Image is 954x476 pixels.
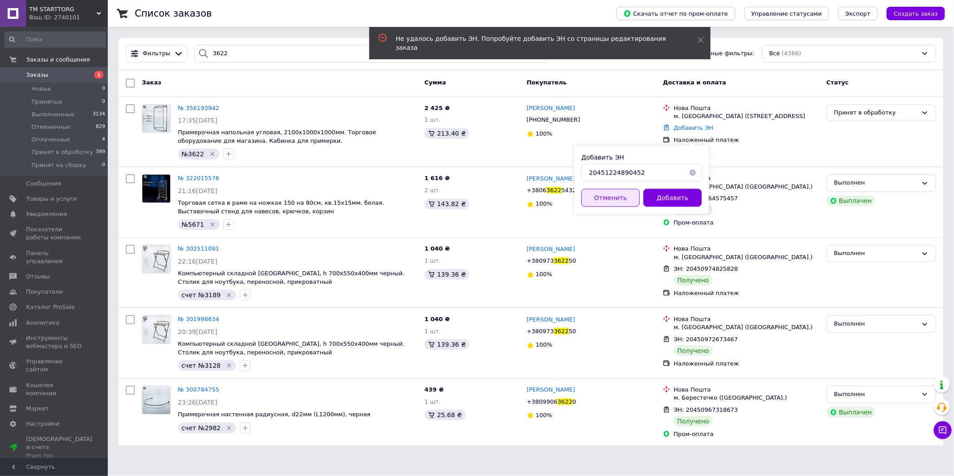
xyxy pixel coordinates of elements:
span: 5432 [561,187,576,194]
span: 3622 [547,187,561,194]
a: Компьютерный складной [GEOGRAPHIC_DATA], h 700х550х400мм черный. Столик для ноутбука, переносной,... [178,270,405,285]
span: [DEMOGRAPHIC_DATA] и счета [26,435,93,460]
span: 3622 [557,398,572,405]
span: Покупатели [26,288,63,296]
span: 0 [102,98,105,106]
div: Наложенный платеж [674,360,819,368]
span: ЭН: 20450972673467 [674,336,738,343]
button: Экспорт [838,7,878,20]
span: ТМ STARTTORG [29,5,97,13]
span: ЭН: 20450974825828 [674,265,738,272]
div: м. Берестечко ([GEOGRAPHIC_DATA].) [674,394,819,402]
span: [PERSON_NAME] [527,175,575,182]
span: Принятые [31,98,62,106]
div: Принят в обработку [834,108,918,118]
span: Скачать отчет по пром-оплате [623,9,728,18]
a: [PERSON_NAME] [527,104,575,113]
div: Получено [674,275,713,286]
a: Примерочная настенная радиусная, d22мм (L1200мм), черная [178,411,371,418]
span: Торговая сетка в раме на ножках 150 на 80см, кв.15х15мм. белая. Выставочный стенд для навесов, кр... [178,199,384,215]
span: +3806 [527,187,547,194]
button: Отменить [581,189,640,207]
label: Добавить ЭН [581,154,624,161]
a: № 301998634 [178,316,219,322]
div: м. [GEOGRAPHIC_DATA] ([GEOGRAPHIC_DATA].) [674,183,819,191]
div: Нова Пошта [674,245,819,253]
span: +380973 [527,257,554,264]
svg: Удалить метку [225,362,233,369]
div: м. [GEOGRAPHIC_DATA] ([STREET_ADDRESS] [674,112,819,120]
span: 1 616 ₴ [424,175,450,181]
span: +380973 [527,328,554,335]
div: 213.40 ₴ [424,128,469,139]
span: Уведомления [26,210,67,218]
span: 17:35[DATE] [178,117,217,124]
span: №3622 [181,150,204,158]
div: Получено [674,345,713,356]
span: Экспорт [845,10,870,17]
span: Настройки [26,420,59,428]
span: Создать заказ [894,10,938,17]
div: Наложенный платеж [674,289,819,297]
div: Нова Пошта [674,315,819,323]
span: 439 ₴ [424,386,444,393]
a: № 356193942 [178,105,219,111]
span: 100% [536,271,552,278]
div: Выполнен [834,390,918,399]
span: 2 425 ₴ [424,105,450,111]
div: Prom топ [26,452,93,460]
span: Сохраненные фильтры: [681,49,755,58]
span: Отмененные [31,123,71,131]
a: Фото товару [142,245,171,273]
span: счет №3128 [181,362,221,369]
span: Управление статусами [751,10,822,17]
span: Доставка и оплата [663,79,726,86]
a: Примерочная напольная угловая, 2100х1000х1000мм. Торговое оборудование для магазина. Кабинка для ... [178,129,376,144]
span: 21:16[DATE] [178,187,217,194]
button: Очистить [684,163,702,181]
span: 2 шт. [424,187,441,194]
div: Нова Пошта [674,386,819,394]
h1: Список заказов [135,8,212,19]
span: Оплаченные [31,136,70,144]
a: Компьютерный складной [GEOGRAPHIC_DATA], h 700х550х400мм черный. Столик для ноутбука, переносной,... [178,340,405,356]
span: 100% [536,130,552,137]
a: Создать заказ [878,10,945,17]
span: 100% [536,341,552,348]
button: Скачать отчет по пром-оплате [616,7,735,20]
span: Новые [31,85,51,93]
span: Заказ [142,79,161,86]
span: Фильтры [143,49,171,58]
button: Управление статусами [744,7,829,20]
a: Фото товару [142,104,171,133]
div: Не удалось добавить ЭН. Попробуйте добавить ЭН со страницы редактирования заказа [396,34,675,52]
span: 4 [102,136,105,144]
span: 1 040 ₴ [424,245,450,252]
div: 143.82 ₴ [424,198,469,209]
span: 1 шт. [424,328,441,335]
svg: Удалить метку [225,424,233,432]
div: Нова Пошта [674,174,819,182]
span: 100% [536,200,552,207]
span: Товары и услуги [26,195,77,203]
span: Аналитика [26,319,59,327]
img: Фото товару [142,386,170,414]
div: Выплачен [826,407,875,418]
span: Выполненные [31,110,75,119]
div: м. [GEOGRAPHIC_DATA] ([GEOGRAPHIC_DATA].) [674,253,819,261]
div: Выполнен [834,249,918,258]
a: № 300784755 [178,386,219,393]
div: 139.36 ₴ [424,339,469,350]
div: 139.36 ₴ [424,269,469,280]
a: № 302511091 [178,245,219,252]
a: [PERSON_NAME] [527,245,575,254]
span: Заказы и сообщения [26,56,90,64]
div: Получено [674,416,713,427]
svg: Удалить метку [225,291,233,299]
span: Управление сайтом [26,357,83,374]
a: Фото товару [142,386,171,414]
div: м. [GEOGRAPHIC_DATA] ([GEOGRAPHIC_DATA].) [674,323,819,331]
span: ЭН: 20450967318673 [674,406,738,413]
